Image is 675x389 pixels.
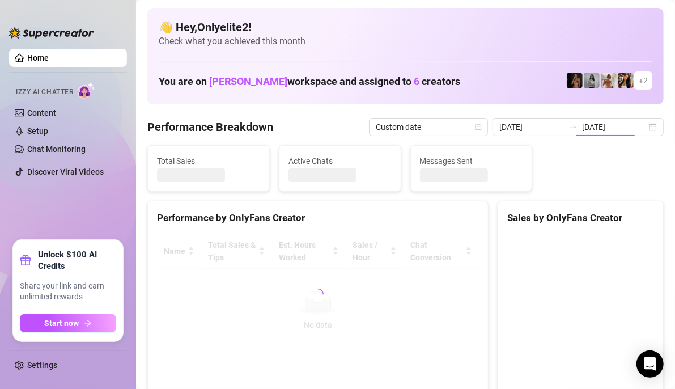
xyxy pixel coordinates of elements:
[20,255,31,266] span: gift
[582,121,647,133] input: End date
[16,87,73,98] span: Izzy AI Chatter
[639,74,648,87] span: + 2
[147,119,273,135] h4: Performance Breakdown
[159,75,460,88] h1: You are on workspace and assigned to creators
[27,361,57,370] a: Settings
[9,27,94,39] img: logo-BBDzfeDw.svg
[499,121,564,133] input: Start date
[27,145,86,154] a: Chat Monitoring
[84,319,92,327] span: arrow-right
[507,210,654,226] div: Sales by OnlyFans Creator
[157,155,260,167] span: Total Sales
[376,119,481,136] span: Custom date
[568,122,578,132] span: to
[159,35,652,48] span: Check what you achieved this month
[414,75,419,87] span: 6
[27,108,56,117] a: Content
[618,73,634,88] img: AdelDahan
[310,286,326,302] span: loading
[636,350,664,378] div: Open Intercom Messenger
[584,73,600,88] img: A
[288,155,392,167] span: Active Chats
[475,124,482,130] span: calendar
[209,75,287,87] span: [PERSON_NAME]
[157,210,479,226] div: Performance by OnlyFans Creator
[27,53,49,62] a: Home
[568,122,578,132] span: swap-right
[38,249,116,272] strong: Unlock $100 AI Credits
[159,19,652,35] h4: 👋 Hey, Onlyelite2 !
[567,73,583,88] img: the_bohema
[27,167,104,176] a: Discover Viral Videos
[45,319,79,328] span: Start now
[20,281,116,303] span: Share your link and earn unlimited rewards
[420,155,523,167] span: Messages Sent
[78,82,95,99] img: AI Chatter
[20,314,116,332] button: Start nowarrow-right
[601,73,617,88] img: Green
[27,126,48,136] a: Setup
